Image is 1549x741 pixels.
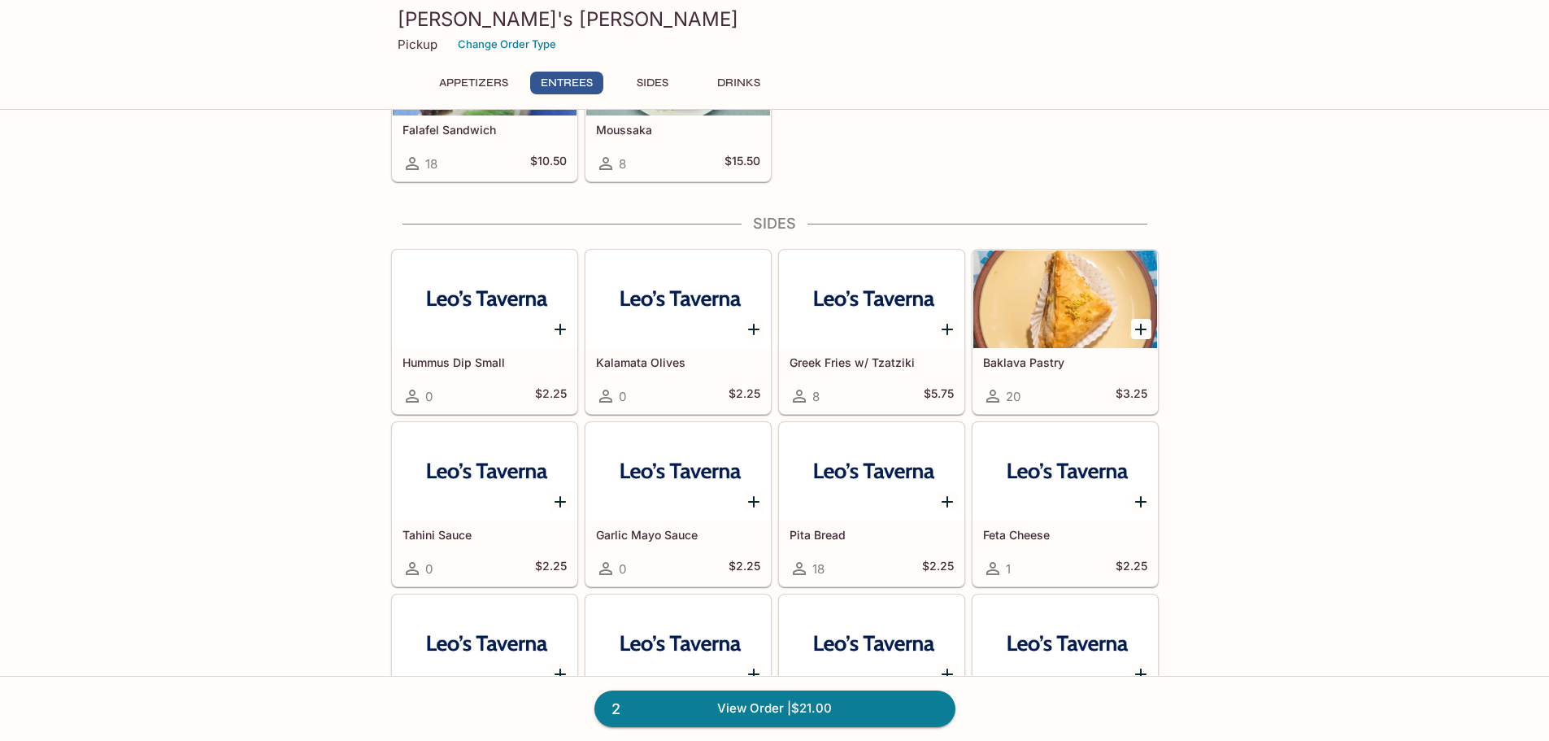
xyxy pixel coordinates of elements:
[393,423,577,521] div: Tahini Sauce
[973,423,1157,521] div: Feta Cheese
[550,491,571,512] button: Add Tahini Sauce
[1131,319,1151,339] button: Add Baklava Pastry
[812,561,825,577] span: 18
[596,123,760,137] h5: Moussaka
[780,251,964,348] div: Greek Fries w/ Tzatziki
[703,72,776,94] button: Drinks
[586,18,770,116] div: Moussaka
[619,389,626,404] span: 0
[1131,664,1151,684] button: Add Greek Vinaigrette Dressing
[983,528,1147,542] h5: Feta Cheese
[973,595,1157,693] div: Greek Vinaigrette Dressing
[430,72,517,94] button: Appetizers
[550,319,571,339] button: Add Hummus Dip Small
[744,319,764,339] button: Add Kalamata Olives
[586,595,770,693] div: Spanakopita
[938,319,958,339] button: Add Greek Fries w/ Tzatziki
[398,7,1152,32] h3: [PERSON_NAME]'s [PERSON_NAME]
[729,559,760,578] h5: $2.25
[1116,386,1147,406] h5: $3.25
[780,595,964,693] div: Tzatziki Sauce
[530,72,603,94] button: Entrees
[450,32,563,57] button: Change Order Type
[586,423,770,521] div: Garlic Mayo Sauce
[938,664,958,684] button: Add Tzatziki Sauce
[938,491,958,512] button: Add Pita Bread
[744,491,764,512] button: Add Garlic Mayo Sauce
[550,664,571,684] button: Add Falafel Individual
[594,691,955,726] a: 2View Order |$21.00
[586,251,770,348] div: Kalamata Olives
[1006,389,1020,404] span: 20
[585,250,771,414] a: Kalamata Olives0$2.25
[983,355,1147,369] h5: Baklava Pastry
[973,251,1157,348] div: Baklava Pastry
[1116,559,1147,578] h5: $2.25
[972,422,1158,586] a: Feta Cheese1$2.25
[779,422,964,586] a: Pita Bread18$2.25
[530,154,567,173] h5: $10.50
[790,528,954,542] h5: Pita Bread
[535,559,567,578] h5: $2.25
[585,422,771,586] a: Garlic Mayo Sauce0$2.25
[596,355,760,369] h5: Kalamata Olives
[1006,561,1011,577] span: 1
[780,423,964,521] div: Pita Bread
[402,528,567,542] h5: Tahini Sauce
[729,386,760,406] h5: $2.25
[391,215,1159,233] h4: Sides
[393,251,577,348] div: Hummus Dip Small
[393,18,577,116] div: Falafel Sandwich
[398,37,437,52] p: Pickup
[1131,491,1151,512] button: Add Feta Cheese
[402,123,567,137] h5: Falafel Sandwich
[425,156,437,172] span: 18
[724,154,760,173] h5: $15.50
[812,389,820,404] span: 8
[924,386,954,406] h5: $5.75
[402,355,567,369] h5: Hummus Dip Small
[425,561,433,577] span: 0
[392,250,577,414] a: Hummus Dip Small0$2.25
[616,72,690,94] button: Sides
[619,561,626,577] span: 0
[922,559,954,578] h5: $2.25
[393,595,577,693] div: Falafel Individual
[602,698,630,721] span: 2
[619,156,626,172] span: 8
[596,528,760,542] h5: Garlic Mayo Sauce
[392,422,577,586] a: Tahini Sauce0$2.25
[425,389,433,404] span: 0
[744,664,764,684] button: Add Spanakopita
[535,386,567,406] h5: $2.25
[790,355,954,369] h5: Greek Fries w/ Tzatziki
[779,250,964,414] a: Greek Fries w/ Tzatziki8$5.75
[972,250,1158,414] a: Baklava Pastry20$3.25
